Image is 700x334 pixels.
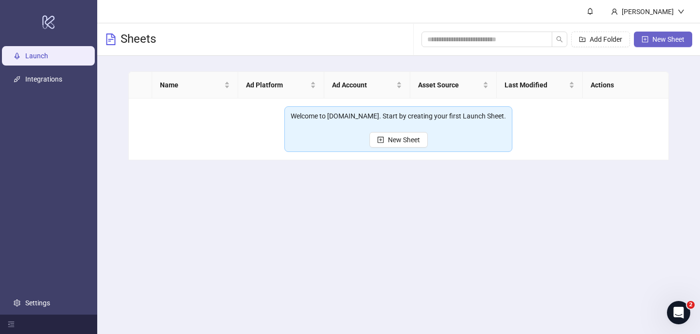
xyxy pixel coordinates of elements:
span: Ad Account [332,80,394,90]
iframe: Intercom live chat [667,301,690,324]
th: Ad Account [324,72,410,99]
span: Asset Source [418,80,480,90]
div: Welcome to [DOMAIN_NAME]. Start by creating your first Launch Sheet. [291,111,506,121]
span: folder-add [579,36,586,43]
span: Add Folder [590,35,622,43]
th: Asset Source [410,72,496,99]
span: 2 [687,301,695,309]
span: file-text [105,33,117,45]
span: Last Modified [505,80,567,90]
th: Name [152,72,238,99]
th: Last Modified [497,72,583,99]
a: Launch [25,52,48,60]
span: New Sheet [388,136,420,144]
span: down [678,8,684,15]
span: menu-fold [8,321,15,328]
button: Add Folder [571,32,630,47]
th: Ad Platform [238,72,324,99]
span: Ad Platform [246,80,308,90]
button: New Sheet [369,132,428,148]
div: [PERSON_NAME] [618,6,678,17]
span: Name [160,80,222,90]
span: New Sheet [652,35,684,43]
span: plus-square [377,136,384,143]
button: New Sheet [634,32,692,47]
span: bell [587,8,594,15]
h3: Sheets [121,32,156,47]
span: search [556,36,563,43]
a: Integrations [25,75,62,83]
a: Settings [25,299,50,307]
span: plus-square [642,36,648,43]
th: Actions [583,72,669,99]
span: user [611,8,618,15]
